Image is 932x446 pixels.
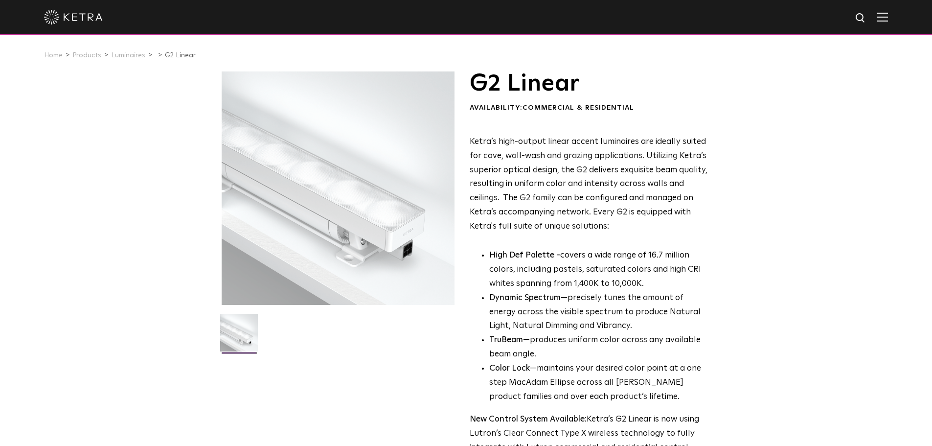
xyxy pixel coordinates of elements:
li: —produces uniform color across any available beam angle. [489,333,708,362]
p: Ketra’s high-output linear accent luminaires are ideally suited for cove, wall-wash and grazing a... [470,135,708,234]
strong: High Def Palette - [489,251,560,259]
img: Hamburger%20Nav.svg [877,12,888,22]
p: covers a wide range of 16.7 million colors, including pastels, saturated colors and high CRI whit... [489,249,708,291]
strong: New Control System Available: [470,415,587,423]
a: Home [44,52,63,59]
img: G2-Linear-2021-Web-Square [220,314,258,359]
strong: Color Lock [489,364,530,373]
img: search icon [855,12,867,24]
div: Availability: [470,103,708,113]
span: Commercial & Residential [523,104,634,111]
img: ketra-logo-2019-white [44,10,103,24]
a: Luminaires [111,52,145,59]
strong: Dynamic Spectrum [489,294,561,302]
h1: G2 Linear [470,71,708,96]
li: —precisely tunes the amount of energy across the visible spectrum to produce Natural Light, Natur... [489,291,708,334]
strong: TruBeam [489,336,523,344]
a: G2 Linear [165,52,196,59]
a: Products [72,52,101,59]
li: —maintains your desired color point at a one step MacAdam Ellipse across all [PERSON_NAME] produc... [489,362,708,404]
